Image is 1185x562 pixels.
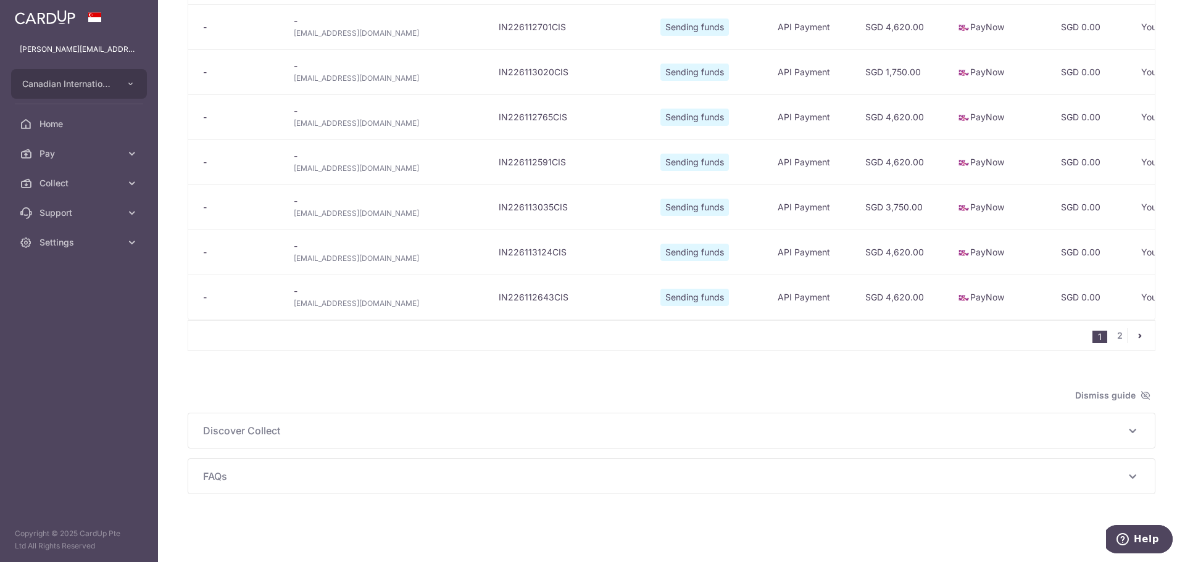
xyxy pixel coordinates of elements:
td: - [284,94,489,139]
td: SGD 0.00 [1051,94,1131,139]
nav: pager [1092,321,1155,350]
div: - [203,156,274,168]
td: PayNow [948,4,1051,49]
span: Sending funds [660,19,729,36]
td: API Payment [768,275,855,320]
span: Sending funds [660,244,729,261]
td: SGD 3,750.00 [855,184,948,229]
a: 2 [1112,328,1127,343]
td: PayNow [948,229,1051,275]
img: paynow-md-4fe65508ce96feda548756c5ee0e473c78d4820b8ea51387c6e4ad89e58a5e61.png [958,202,970,214]
td: - [284,184,489,229]
td: PayNow [948,275,1051,320]
img: paynow-md-4fe65508ce96feda548756c5ee0e473c78d4820b8ea51387c6e4ad89e58a5e61.png [958,22,970,34]
td: API Payment [768,229,855,275]
span: FAQs [203,469,1125,484]
span: Dismiss guide [1075,388,1150,403]
div: - [203,291,274,304]
span: Sending funds [660,154,729,171]
td: PayNow [948,49,1051,94]
span: Sending funds [660,109,729,126]
td: SGD 4,620.00 [855,229,948,275]
span: Collect [39,177,121,189]
td: PayNow [948,94,1051,139]
td: API Payment [768,94,855,139]
span: [EMAIL_ADDRESS][DOMAIN_NAME] [294,72,479,85]
span: [EMAIL_ADDRESS][DOMAIN_NAME] [294,27,479,39]
img: paynow-md-4fe65508ce96feda548756c5ee0e473c78d4820b8ea51387c6e4ad89e58a5e61.png [958,67,970,79]
td: IN226112701CIS [489,4,651,49]
td: - [284,4,489,49]
td: API Payment [768,4,855,49]
div: - [203,111,274,123]
div: - [203,21,274,33]
td: API Payment [768,139,855,184]
td: SGD 0.00 [1051,4,1131,49]
td: - [284,139,489,184]
div: - [203,246,274,258]
td: IN226113020CIS [489,49,651,94]
span: [EMAIL_ADDRESS][DOMAIN_NAME] [294,297,479,310]
img: CardUp [15,10,75,25]
td: SGD 0.00 [1051,49,1131,94]
td: SGD 0.00 [1051,275,1131,320]
span: [EMAIL_ADDRESS][DOMAIN_NAME] [294,117,479,130]
div: - [203,66,274,78]
img: paynow-md-4fe65508ce96feda548756c5ee0e473c78d4820b8ea51387c6e4ad89e58a5e61.png [958,292,970,304]
span: [EMAIL_ADDRESS][DOMAIN_NAME] [294,162,479,175]
button: Canadian International School Pte Ltd [11,69,147,99]
td: PayNow [948,139,1051,184]
span: Help [28,9,53,20]
img: paynow-md-4fe65508ce96feda548756c5ee0e473c78d4820b8ea51387c6e4ad89e58a5e61.png [958,247,970,259]
span: Sending funds [660,64,729,81]
li: 1 [1092,331,1107,343]
div: - [203,201,274,213]
td: SGD 4,620.00 [855,94,948,139]
td: SGD 1,750.00 [855,49,948,94]
span: Sending funds [660,289,729,306]
td: SGD 0.00 [1051,184,1131,229]
span: [EMAIL_ADDRESS][DOMAIN_NAME] [294,252,479,265]
span: Settings [39,236,121,249]
p: [PERSON_NAME][EMAIL_ADDRESS][PERSON_NAME][DOMAIN_NAME] [20,43,138,56]
td: API Payment [768,49,855,94]
img: paynow-md-4fe65508ce96feda548756c5ee0e473c78d4820b8ea51387c6e4ad89e58a5e61.png [958,112,970,124]
span: Support [39,207,121,219]
td: IN226113035CIS [489,184,651,229]
td: SGD 0.00 [1051,139,1131,184]
iframe: Opens a widget where you can find more information [1106,525,1173,556]
td: - [284,229,489,275]
td: IN226113124CIS [489,229,651,275]
span: Discover Collect [203,423,1125,438]
td: - [284,49,489,94]
td: SGD 4,620.00 [855,4,948,49]
td: SGD 4,620.00 [855,275,948,320]
td: IN226112765CIS [489,94,651,139]
td: IN226112643CIS [489,275,651,320]
td: SGD 0.00 [1051,229,1131,275]
td: SGD 4,620.00 [855,139,948,184]
td: IN226112591CIS [489,139,651,184]
span: Canadian International School Pte Ltd [22,78,114,90]
td: API Payment [768,184,855,229]
p: FAQs [203,469,1140,484]
p: Discover Collect [203,423,1140,438]
img: paynow-md-4fe65508ce96feda548756c5ee0e473c78d4820b8ea51387c6e4ad89e58a5e61.png [958,157,970,169]
span: Pay [39,147,121,160]
span: Sending funds [660,199,729,216]
span: [EMAIL_ADDRESS][DOMAIN_NAME] [294,207,479,220]
td: - [284,275,489,320]
span: Home [39,118,121,130]
td: PayNow [948,184,1051,229]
